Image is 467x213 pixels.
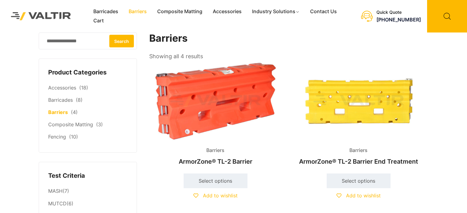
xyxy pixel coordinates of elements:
a: Cart [88,16,109,25]
span: Barriers [345,146,372,155]
a: Select options for “ArmorZone® TL-2 Barrier” [184,173,247,188]
span: (10) [69,134,78,140]
a: BarriersArmorZone® TL-2 Barrier End Treatment [292,61,425,168]
img: Valtir Rentals [5,6,77,26]
span: Add to wishlist [203,192,238,199]
a: [PHONE_NUMBER] [376,17,421,23]
h2: ArmorZone® TL-2 Barrier [149,155,282,168]
a: Select options for “ArmorZone® TL-2 Barrier End Treatment” [327,173,391,188]
span: Barriers [202,146,229,155]
a: MASH [48,188,63,194]
span: Add to wishlist [346,192,381,199]
a: Barricades [48,97,73,103]
div: Quick Quote [376,10,421,15]
a: MUTCD [48,200,67,207]
span: (3) [96,121,103,127]
a: Barriers [48,109,68,115]
span: (8) [76,97,83,103]
p: Showing all 4 results [149,51,203,62]
h2: ArmorZone® TL-2 Barrier End Treatment [292,155,425,168]
a: Barricades [88,7,123,16]
a: Composite Matting [152,7,208,16]
a: Accessories [208,7,247,16]
a: BarriersArmorZone® TL-2 Barrier [149,61,282,168]
a: Industry Solutions [247,7,305,16]
li: (6) [48,198,127,210]
h4: Product Categories [48,68,127,77]
a: Barriers [123,7,152,16]
h1: Barriers [149,32,426,44]
a: Accessories [48,85,76,91]
a: Add to wishlist [337,192,381,199]
span: (4) [71,109,78,115]
button: Search [109,35,134,47]
span: (18) [79,85,88,91]
a: Add to wishlist [193,192,238,199]
a: Contact Us [305,7,342,16]
li: (7) [48,185,127,197]
h4: Test Criteria [48,171,127,181]
a: Fencing [48,134,66,140]
a: Composite Matting [48,121,93,127]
